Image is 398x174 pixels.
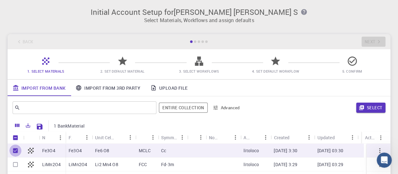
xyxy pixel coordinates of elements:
[220,132,230,142] button: Sort
[317,161,343,168] p: [DATE] 03:29
[210,103,243,113] button: Advanced
[126,132,136,142] button: Menu
[230,132,240,142] button: Menu
[65,131,92,144] div: Formula
[82,132,92,142] button: Menu
[148,132,158,142] button: Menu
[45,133,55,143] button: Sort
[206,131,240,144] div: Non-periodic
[139,161,147,168] p: FCC
[209,131,220,144] div: Non-periodic
[69,131,72,144] div: Formula
[187,131,205,144] div: Tags
[334,132,345,142] button: Sort
[161,147,166,154] p: Cc
[252,69,299,74] span: 4. Set Default Workflow
[42,147,55,154] p: Fe3O4
[145,80,193,96] a: Upload File
[12,120,23,130] button: Columns
[42,131,45,144] div: Name
[356,103,385,113] button: Select
[8,80,70,96] a: Import From Bank
[274,161,297,168] p: [DATE] 3:29
[317,147,343,154] p: [DATE] 03:30
[11,8,387,16] h3: Initial Account Setup for [PERSON_NAME] [PERSON_NAME] S
[69,147,82,154] p: Fe3O4
[95,131,115,144] div: Unit Cell Formula
[72,132,82,142] button: Sort
[271,131,314,144] div: Created
[92,131,135,144] div: Unit Cell Formula
[23,120,33,130] button: Export
[159,103,207,113] button: Entire collection
[347,132,357,142] button: Menu
[95,161,118,168] p: Li2 Mn4 O8
[161,131,177,144] div: Symmetry
[69,161,87,168] p: LiMn2O4
[362,131,386,144] div: Actions
[196,132,206,142] button: Menu
[100,69,144,74] span: 2. Set Default Material
[244,147,259,154] p: litoloco
[274,131,289,144] div: Created
[13,4,35,10] span: Support
[304,132,314,142] button: Menu
[376,133,386,143] button: Menu
[240,131,271,144] div: Account
[261,132,271,142] button: Menu
[190,132,200,142] button: Sort
[136,131,158,144] div: Lattice
[289,132,300,142] button: Sort
[317,131,334,144] div: Updated
[377,153,392,168] iframe: Intercom live chat
[314,131,357,144] div: Updated
[23,131,39,144] div: Icon
[33,120,46,133] button: Save Explorer Settings
[55,133,65,143] button: Menu
[39,131,65,144] div: Name
[70,80,145,96] a: Import From 3rd Party
[179,69,219,74] span: 3. Select Workflows
[250,132,261,142] button: Sort
[139,132,149,142] button: Sort
[159,103,207,113] span: Filter throughout whole library including sets (folders)
[42,161,61,168] p: LiMn2O4
[27,69,64,74] span: 1. Select Materials
[244,161,259,168] p: litoloco
[11,16,387,24] p: Select Materials, Workflows and assign defaults
[95,147,109,154] p: Fe6 O8
[342,69,362,74] span: 5. Confirm
[244,131,250,144] div: Account
[54,123,85,129] p: 1 BankMaterial
[139,147,151,154] p: MCLC
[365,131,376,144] div: Actions
[161,161,174,168] p: Fd-3m
[177,132,187,142] button: Menu
[115,132,126,142] button: Sort
[274,147,297,154] p: [DATE] 3:30
[158,131,187,144] div: Symmetry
